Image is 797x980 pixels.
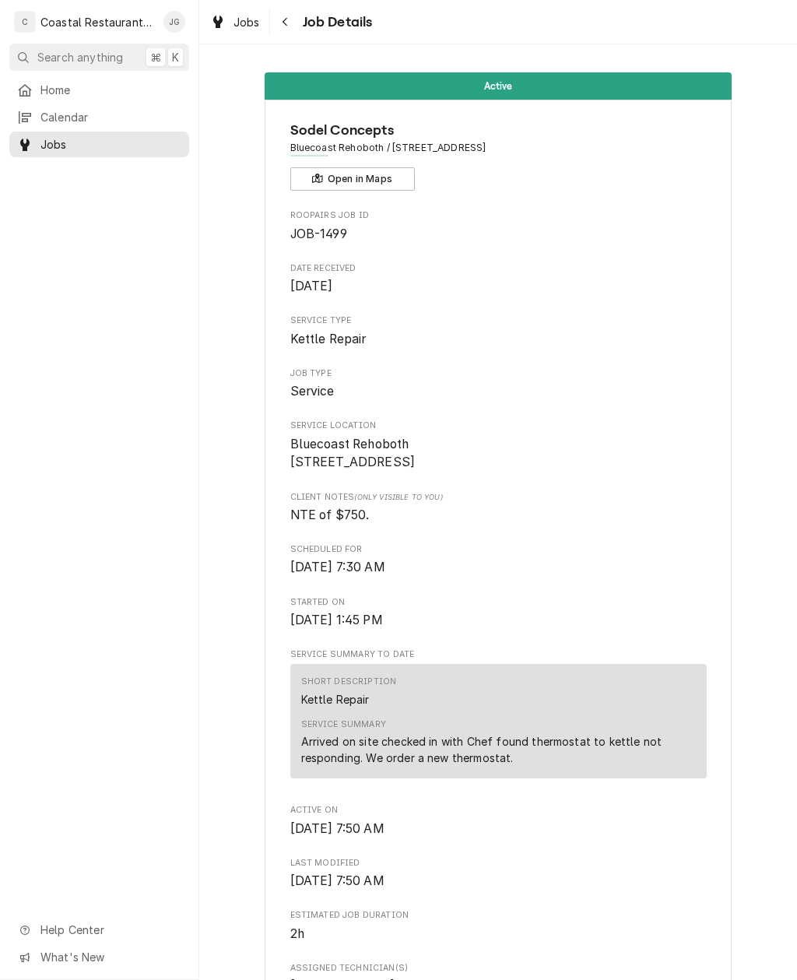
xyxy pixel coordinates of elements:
[9,944,189,970] a: Go to What's New
[9,917,189,943] a: Go to Help Center
[163,11,185,33] div: JG
[290,384,335,399] span: Service
[9,77,189,103] a: Home
[290,873,384,888] span: [DATE] 7:50 AM
[290,209,707,222] span: Roopairs Job ID
[9,104,189,130] a: Calendar
[290,314,707,327] span: Service Type
[290,508,370,522] span: NTE of $750.
[9,132,189,157] a: Jobs
[290,926,304,941] span: 2h
[290,596,707,630] div: Started On
[290,820,707,838] span: Active On
[290,279,333,293] span: [DATE]
[290,872,707,890] span: Last Modified
[290,209,707,243] div: Roopairs Job ID
[204,9,266,35] a: Jobs
[290,596,707,609] span: Started On
[354,493,442,501] span: (Only Visible to You)
[290,491,707,525] div: [object Object]
[290,613,383,627] span: [DATE] 1:45 PM
[273,9,298,34] button: Navigate back
[290,314,707,348] div: Service Type
[163,11,185,33] div: James Gatton's Avatar
[290,420,707,472] div: Service Location
[484,81,513,91] span: Active
[233,14,260,30] span: Jobs
[290,437,416,470] span: Bluecoast Rehoboth [STREET_ADDRESS]
[37,49,123,65] span: Search anything
[150,49,161,65] span: ⌘
[290,120,707,191] div: Client Information
[290,543,707,577] div: Scheduled For
[290,909,707,943] div: Estimated Job Duration
[290,227,347,241] span: JOB-1499
[290,262,707,296] div: Date Received
[172,49,179,65] span: K
[290,382,707,401] span: Job Type
[301,718,386,731] div: Service Summary
[290,330,707,349] span: Service Type
[14,11,36,33] div: C
[290,558,707,577] span: Scheduled For
[290,648,707,785] div: Service Summary To Date
[290,857,707,890] div: Last Modified
[290,804,707,817] span: Active On
[290,962,707,975] span: Assigned Technician(s)
[290,420,707,432] span: Service Location
[290,332,367,346] span: Kettle Repair
[290,560,385,574] span: [DATE] 7:30 AM
[290,925,707,943] span: Estimated Job Duration
[290,857,707,869] span: Last Modified
[290,367,707,401] div: Job Type
[290,543,707,556] span: Scheduled For
[290,225,707,244] span: Roopairs Job ID
[301,676,397,688] div: Short Description
[290,120,707,141] span: Name
[40,136,181,153] span: Jobs
[290,262,707,275] span: Date Received
[290,804,707,838] div: Active On
[40,109,181,125] span: Calendar
[40,922,180,938] span: Help Center
[265,72,732,100] div: Status
[290,435,707,472] span: Service Location
[290,909,707,922] span: Estimated Job Duration
[301,691,370,708] div: Kettle Repair
[290,648,707,661] span: Service Summary To Date
[290,821,384,836] span: [DATE] 7:50 AM
[298,12,373,33] span: Job Details
[290,664,707,785] div: Service Summary
[290,367,707,380] span: Job Type
[9,44,189,71] button: Search anything⌘K
[40,82,181,98] span: Home
[290,277,707,296] span: Date Received
[290,506,707,525] span: [object Object]
[290,167,415,191] button: Open in Maps
[290,491,707,504] span: Client Notes
[301,733,696,766] div: Arrived on site checked in with Chef found thermostat to kettle not responding. We order a new th...
[290,611,707,630] span: Started On
[40,14,155,30] div: Coastal Restaurant Repair
[40,949,180,965] span: What's New
[290,141,707,155] span: Address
